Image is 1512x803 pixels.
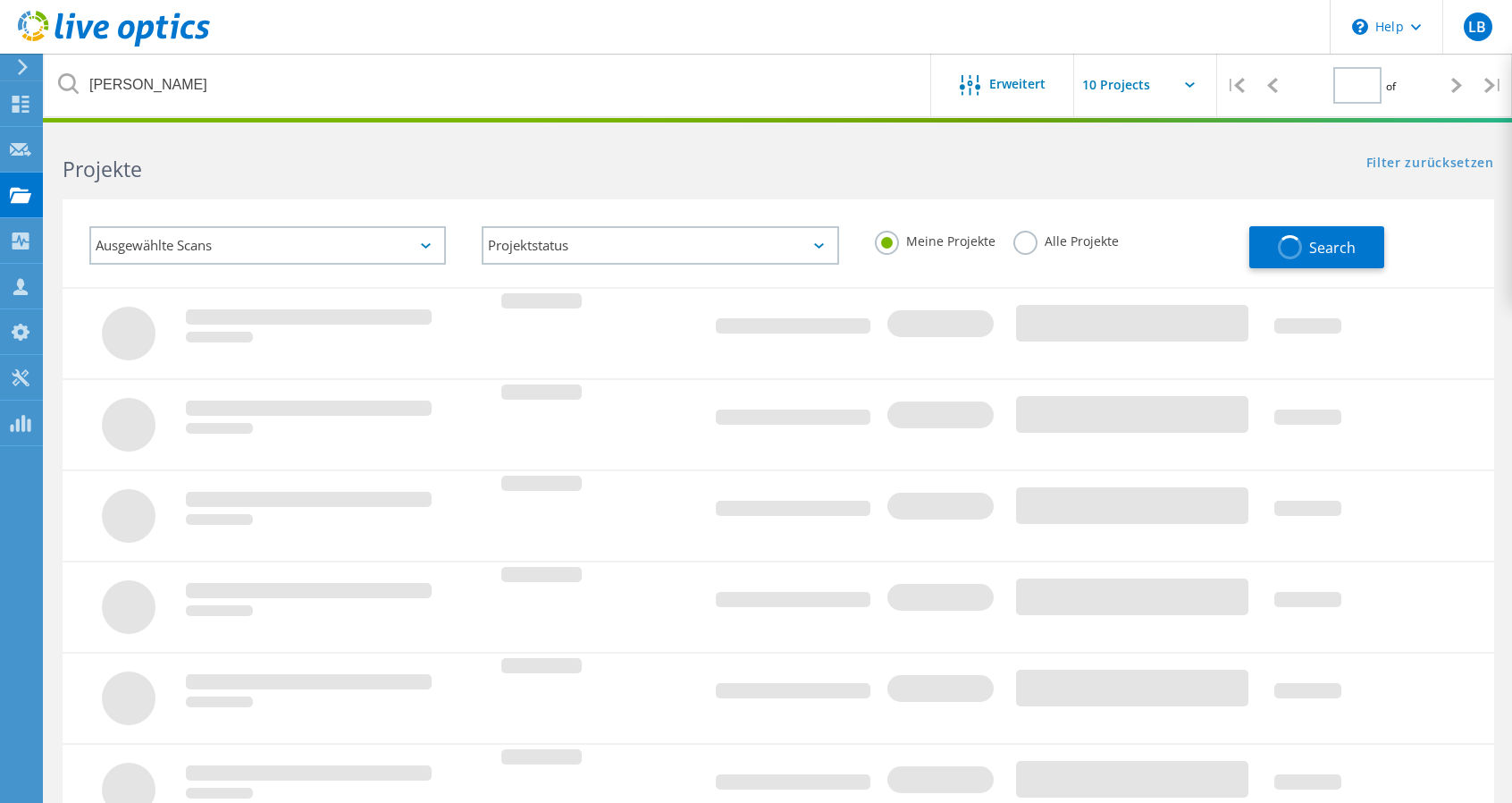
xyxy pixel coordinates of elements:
[1217,54,1254,117] div: |
[1475,54,1512,117] div: |
[89,226,446,265] div: Ausgewählte Scans
[63,155,142,183] b: Projekte
[989,78,1046,90] span: Erweitert
[1366,156,1494,172] a: Filter zurücksetzen
[1013,231,1119,248] label: Alle Projekte
[1352,19,1368,35] svg: \n
[1309,238,1356,258] span: Search
[482,226,838,265] div: Projektstatus
[45,54,932,116] input: Projekte nach Namen, Verantwortlichem, ID, Unternehmen usw. suchen
[1249,226,1384,268] button: Search
[875,231,995,248] label: Meine Projekte
[1386,79,1396,94] span: of
[18,38,210,50] a: Live Optics Dashboard
[1468,20,1486,34] span: LB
